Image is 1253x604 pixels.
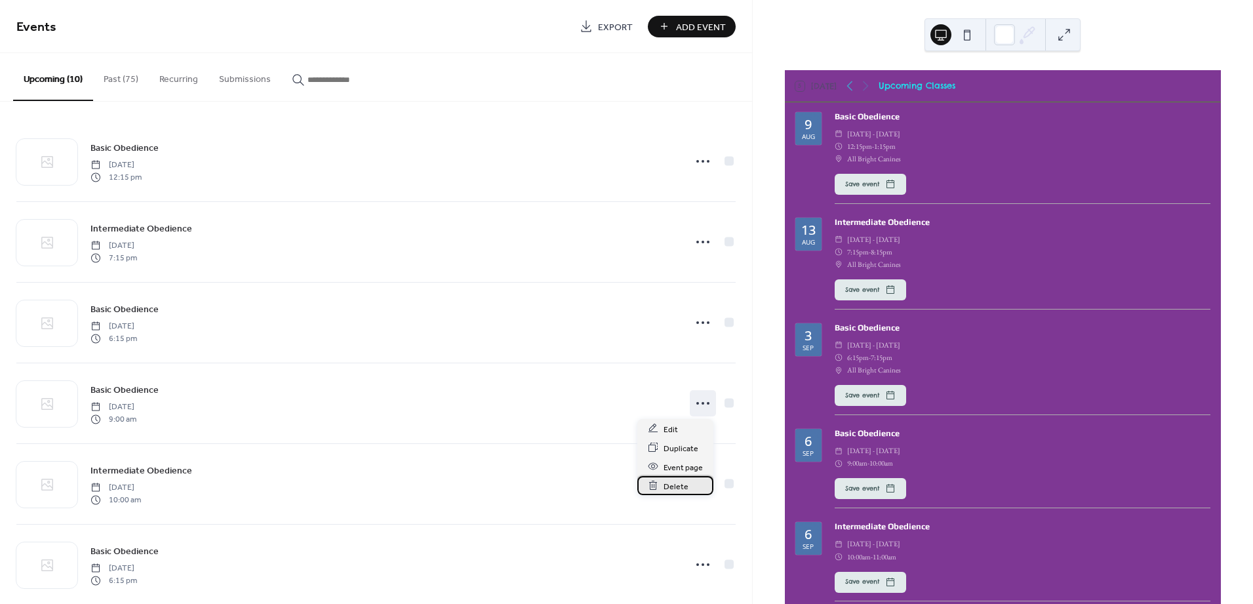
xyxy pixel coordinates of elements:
a: Basic Obedience [90,140,159,155]
div: Intermediate Obedience [835,520,1210,533]
button: Upcoming (10) [13,53,93,101]
div: 6 [805,435,812,448]
button: Submissions [209,53,281,100]
button: Add Event [648,16,736,37]
div: 13 [801,224,816,237]
span: 6:15 pm [90,332,137,344]
span: 9:00 am [90,413,136,425]
span: Intermediate Obedience [90,464,192,478]
div: Upcoming Classes [879,79,955,92]
div: 6 [805,528,812,541]
div: Intermediate Obedience [835,216,1210,228]
button: Save event [835,174,906,195]
div: ​ [835,128,843,140]
span: Events [16,14,56,40]
div: ​ [835,339,843,352]
a: Export [570,16,643,37]
a: Basic Obedience [90,302,159,317]
span: Intermediate Obedience [90,222,192,236]
span: 10:00am [869,457,893,470]
div: Basic Obedience [835,321,1210,334]
button: Save event [835,385,906,406]
span: [DATE] [90,321,137,332]
span: [DATE] - [DATE] [847,445,900,457]
span: Basic Obedience [90,384,159,397]
button: Save event [835,478,906,499]
div: Aug [802,239,815,245]
span: [DATE] - [DATE] [847,233,900,246]
span: 12:15 pm [90,171,142,183]
span: Edit [664,422,678,436]
span: Event page [664,460,703,474]
div: ​ [835,153,843,165]
span: 7:15 pm [90,252,137,264]
button: Past (75) [93,53,149,100]
span: [DATE] [90,159,142,171]
span: [DATE] - [DATE] [847,538,900,550]
span: All Bright Canines [847,153,901,165]
span: [DATE] [90,240,137,252]
div: 9 [805,118,812,131]
span: 11:00am [873,551,896,563]
span: Delete [664,479,688,493]
span: [DATE] - [DATE] [847,339,900,352]
div: ​ [835,352,843,364]
span: Duplicate [664,441,698,455]
div: ​ [835,258,843,271]
span: [DATE] [90,482,141,494]
div: Sep [803,344,814,351]
span: - [869,246,871,258]
div: ​ [835,246,843,258]
div: ​ [835,364,843,376]
span: [DATE] [90,563,137,574]
div: Sep [803,450,814,456]
span: - [867,457,869,470]
div: ​ [835,538,843,550]
div: ​ [835,140,843,153]
span: All Bright Canines [847,364,901,376]
span: 6:15 pm [90,574,137,586]
a: Basic Obedience [90,544,159,559]
span: - [872,140,874,153]
span: 6:15pm [847,352,869,364]
button: Recurring [149,53,209,100]
span: Basic Obedience [90,303,159,317]
a: Basic Obedience [90,382,159,397]
span: - [869,352,871,364]
span: Basic Obedience [90,142,159,155]
div: ​ [835,445,843,457]
div: Basic Obedience [835,427,1210,439]
button: Save event [835,279,906,300]
span: All Bright Canines [847,258,901,271]
span: 12:15pm [847,140,872,153]
a: Intermediate Obedience [90,463,192,478]
div: Sep [803,543,814,550]
button: Save event [835,572,906,593]
span: - [871,551,873,563]
span: Export [598,20,633,34]
a: Intermediate Obedience [90,221,192,236]
span: [DATE] [90,401,136,413]
div: Aug [802,133,815,140]
span: 9:00am [847,457,867,470]
div: Basic Obedience [835,110,1210,123]
span: 10:00am [847,551,871,563]
span: 7:15pm [847,246,869,258]
span: Basic Obedience [90,545,159,559]
span: Add Event [676,20,726,34]
div: ​ [835,551,843,563]
div: ​ [835,457,843,470]
div: ​ [835,233,843,246]
span: 1:15pm [874,140,896,153]
span: [DATE] - [DATE] [847,128,900,140]
div: 3 [805,329,812,342]
span: 10:00 am [90,494,141,506]
span: 7:15pm [871,352,892,364]
span: 8:15pm [871,246,892,258]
